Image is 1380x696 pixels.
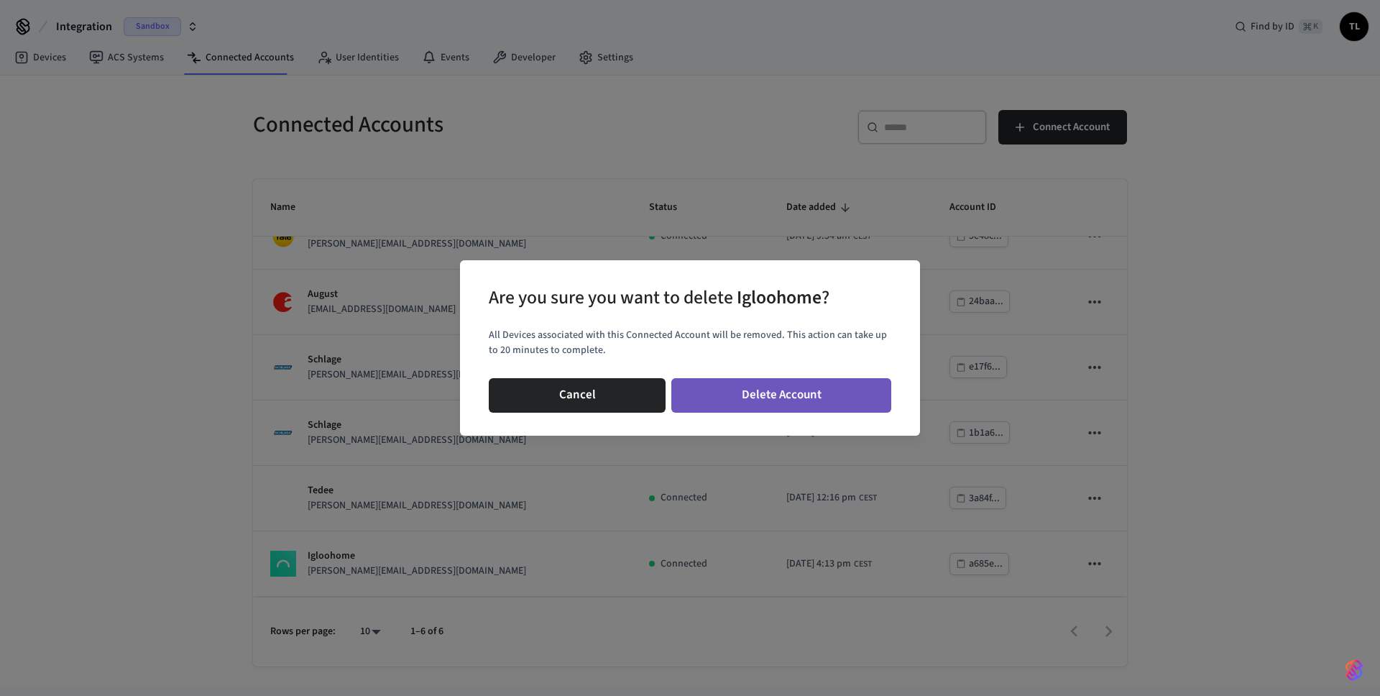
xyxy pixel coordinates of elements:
[489,283,829,313] div: Are you sure you want to delete ?
[671,378,891,413] button: Delete Account
[737,285,822,311] span: Igloohome
[489,378,666,413] button: Cancel
[1345,659,1363,682] img: SeamLogoGradient.69752ec5.svg
[489,328,891,358] p: All Devices associated with this Connected Account will be removed. This action can take up to 20...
